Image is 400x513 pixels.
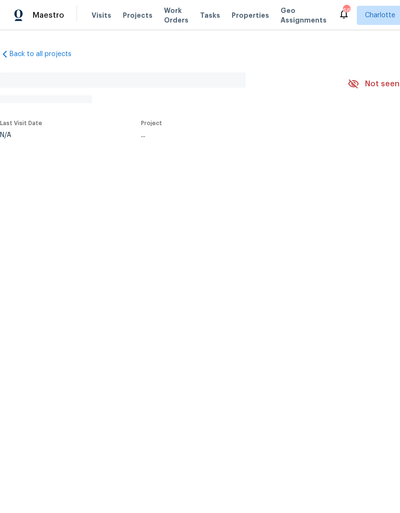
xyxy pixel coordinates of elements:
[232,11,269,20] span: Properties
[123,11,153,20] span: Projects
[141,120,162,126] span: Project
[92,11,111,20] span: Visits
[281,6,327,25] span: Geo Assignments
[141,132,325,139] div: ...
[365,11,395,20] span: Charlotte
[164,6,188,25] span: Work Orders
[343,6,350,15] div: 66
[33,11,64,20] span: Maestro
[200,12,220,19] span: Tasks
